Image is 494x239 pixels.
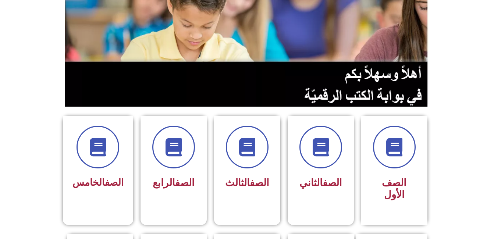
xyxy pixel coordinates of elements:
[225,177,269,189] span: الثالث
[105,177,124,188] a: الصف
[175,177,195,189] a: الصف
[382,177,406,200] span: الصف الأول
[153,177,195,189] span: الرابع
[323,177,342,189] a: الصف
[250,177,269,189] a: الصف
[299,177,342,189] span: الثاني
[72,177,124,188] span: الخامس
